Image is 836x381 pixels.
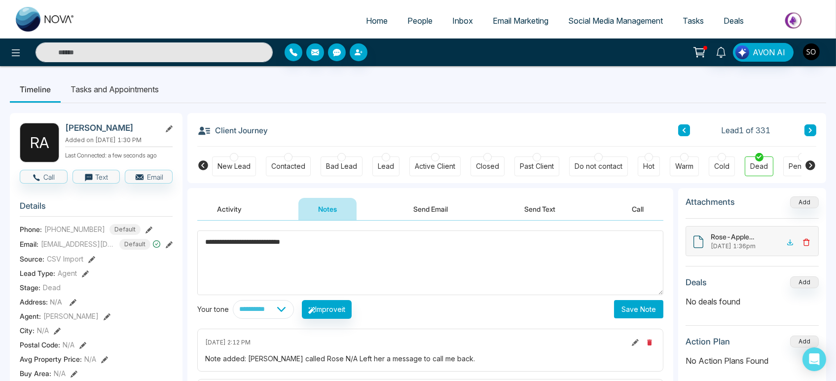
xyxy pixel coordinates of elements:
[759,9,830,32] img: Market-place.gif
[197,123,268,138] h3: Client Journey
[675,161,693,171] div: Warm
[442,11,483,30] a: Inbox
[790,276,819,288] button: Add
[20,368,51,379] span: Buy Area :
[205,338,251,347] span: [DATE] 2:12 PM
[20,201,173,216] h3: Details
[724,16,744,26] span: Deals
[711,231,755,242] div: Rose-Appleton_Curriculum-Vitae.docx
[65,149,173,160] p: Last Connected: a few seconds ago
[790,196,819,208] button: Add
[686,296,819,307] p: No deals found
[483,11,558,30] a: Email Marketing
[109,224,141,235] span: Default
[43,282,61,293] span: Dead
[271,161,305,171] div: Contacted
[802,347,826,371] div: Open Intercom Messenger
[20,325,35,336] span: City :
[20,123,59,162] div: R A
[54,368,66,379] span: N/A
[686,277,707,287] h3: Deals
[505,198,575,220] button: Send Text
[20,239,38,249] span: Email:
[20,268,55,278] span: Lead Type:
[722,124,771,136] span: Lead 1 of 331
[476,161,499,171] div: Closed
[612,198,663,220] button: Call
[44,224,105,234] span: [PHONE_NUMBER]
[686,355,819,367] p: No Action Plans Found
[20,340,60,350] span: Postal Code :
[20,354,82,364] span: Avg Property Price :
[63,340,74,350] span: N/A
[119,239,150,250] span: Default
[789,161,816,171] div: Pending
[378,161,394,171] div: Lead
[803,43,820,60] img: User Avatar
[686,337,730,346] h3: Action Plan
[20,170,68,184] button: Call
[753,46,785,58] span: AVON AI
[683,16,704,26] span: Tasks
[65,136,173,145] p: Added on [DATE] 1:30 PM
[735,45,749,59] img: Lead Flow
[47,254,83,264] span: CSV Import
[398,11,442,30] a: People
[197,198,261,220] button: Activity
[20,254,44,264] span: Source:
[37,325,49,336] span: N/A
[197,304,233,314] div: Your tone
[407,16,433,26] span: People
[20,311,41,321] span: Agent:
[394,198,468,220] button: Send Email
[366,16,388,26] span: Home
[61,76,169,103] li: Tasks and Appointments
[356,11,398,30] a: Home
[415,161,455,171] div: Active Client
[50,298,62,306] span: N/A
[41,239,115,249] span: [EMAIL_ADDRESS][DOMAIN_NAME]
[298,198,357,220] button: Notes
[686,197,735,207] h3: Attachments
[125,170,173,184] button: Email
[614,300,663,318] button: Save Note
[16,7,75,32] img: Nova CRM Logo
[643,161,654,171] div: Hot
[326,161,357,171] div: Bad Lead
[10,76,61,103] li: Timeline
[790,197,819,206] span: Add
[65,123,157,133] h2: [PERSON_NAME]
[205,353,655,364] div: Note added: [PERSON_NAME] called Rose N/A Left her a message to call me back.
[558,11,673,30] a: Social Media Management
[20,297,62,307] span: Address:
[575,161,622,171] div: Do not contact
[20,224,42,234] span: Phone:
[714,161,729,171] div: Cold
[520,161,554,171] div: Past Client
[711,242,783,251] div: [DATE] 1:36pm
[568,16,663,26] span: Social Media Management
[73,170,120,184] button: Text
[43,311,99,321] span: [PERSON_NAME]
[452,16,473,26] span: Inbox
[84,354,96,364] span: N/A
[20,282,40,293] span: Stage:
[673,11,714,30] a: Tasks
[302,300,352,319] button: Improveit
[790,336,819,347] button: Add
[493,16,548,26] span: Email Marketing
[750,161,768,171] div: Dead
[218,161,251,171] div: New Lead
[714,11,754,30] a: Deals
[58,268,77,278] span: Agent
[733,43,794,62] button: AVON AI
